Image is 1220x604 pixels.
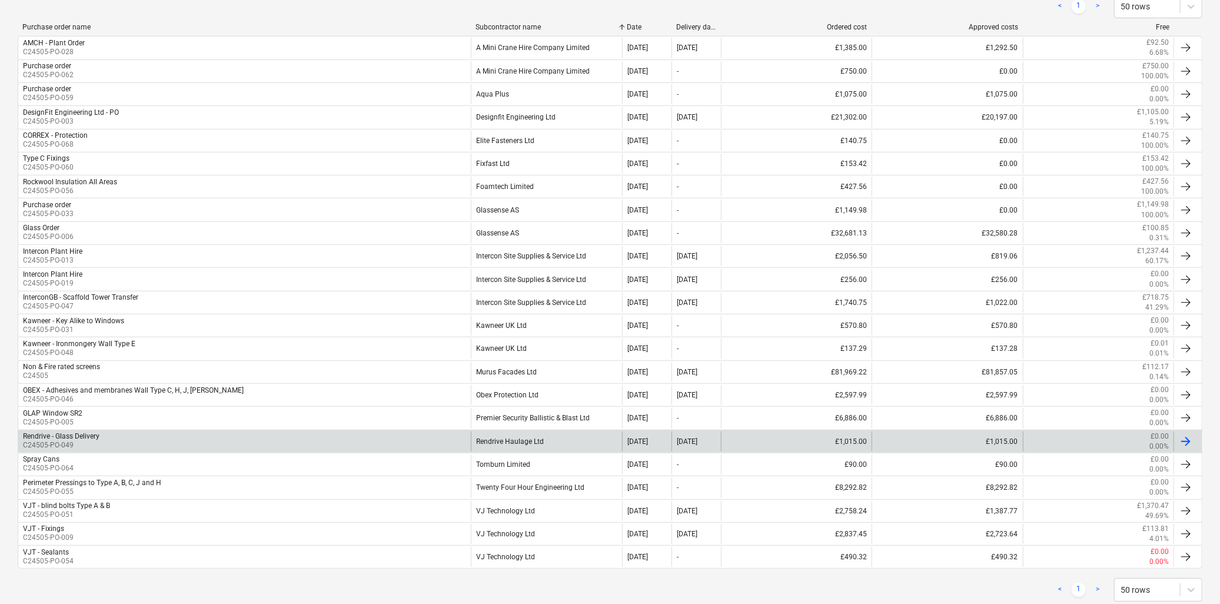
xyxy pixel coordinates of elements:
[1142,362,1169,372] p: £112.17
[1145,511,1169,521] p: 49.69%
[627,483,648,492] div: [DATE]
[677,160,679,168] div: -
[1137,501,1169,511] p: £1,370.47
[721,362,872,382] div: £81,969.22
[721,432,872,452] div: £1,015.00
[627,321,648,330] div: [DATE]
[471,61,621,81] div: A Mini Crane Hire Company Limited
[872,524,1022,544] div: £2,723.64
[471,223,621,243] div: Glassense AS
[23,348,135,358] p: C24505-PO-048
[872,246,1022,266] div: £819.06
[1141,71,1169,81] p: 100.00%
[721,524,872,544] div: £2,837.45
[23,525,64,533] div: VJT - Fixings
[872,38,1022,58] div: £1,292.50
[23,386,244,394] div: OBEX - Adhesives and membranes Wall Type C, H, J, [PERSON_NAME]
[721,223,872,243] div: £32,681.13
[677,553,679,561] div: -
[1149,534,1169,544] p: 4.01%
[1142,223,1169,233] p: £100.85
[471,362,621,382] div: Murus Facades Ltd
[23,463,74,473] p: C24505-PO-064
[23,39,85,47] div: AMCH - Plant Order
[23,186,117,196] p: C24505-PO-056
[677,483,679,492] div: -
[677,113,697,121] div: [DATE]
[872,223,1022,243] div: £32,580.28
[872,477,1022,497] div: £8,292.82
[23,162,74,172] p: C24505-PO-060
[1141,210,1169,220] p: 100.00%
[677,391,697,399] div: [DATE]
[677,530,697,538] div: [DATE]
[471,432,621,452] div: Rendrive Haulage Ltd
[23,85,71,93] div: Purchase order
[627,90,648,98] div: [DATE]
[1151,454,1169,464] p: £0.00
[23,409,82,417] div: GLAP Window SR2
[627,344,648,353] div: [DATE]
[627,44,648,52] div: [DATE]
[1145,256,1169,266] p: 60.17%
[23,510,110,520] p: C24505-PO-051
[677,414,679,422] div: -
[872,131,1022,151] div: £0.00
[677,67,679,75] div: -
[677,344,679,353] div: -
[23,131,88,140] div: CORREX - Protection
[872,61,1022,81] div: £0.00
[676,23,716,31] div: Delivery date
[1053,583,1067,597] a: Previous page
[872,177,1022,197] div: £0.00
[677,252,697,260] div: [DATE]
[1142,131,1169,141] p: £140.75
[471,177,621,197] div: Foamtech Limited
[23,455,59,463] div: Spray Cans
[23,278,82,288] p: C24505-PO-019
[721,408,872,428] div: £6,886.00
[471,477,621,497] div: Twenty Four Hour Engineering Ltd
[23,301,138,311] p: C24505-PO-047
[1149,557,1169,567] p: 0.00%
[627,67,648,75] div: [DATE]
[677,44,697,52] div: [DATE]
[23,432,99,440] div: Rendrive - Glass Delivery
[1137,107,1169,117] p: £1,105.00
[471,338,621,359] div: Kawneer UK Ltd
[471,131,621,151] div: Elite Fasteners Ltd
[677,437,697,446] div: [DATE]
[471,385,621,405] div: Obex Protection Ltd
[471,246,621,266] div: Intercon Site Supplies & Service Ltd
[22,23,466,31] div: Purchase order name
[872,454,1022,474] div: £90.00
[471,454,621,474] div: Tomburn Limited
[23,394,244,404] p: C24505-PO-046
[677,321,679,330] div: -
[627,298,648,307] div: [DATE]
[627,460,648,469] div: [DATE]
[23,108,119,117] div: DesignFit Engineering Ltd - PO
[1151,269,1169,279] p: £0.00
[1149,442,1169,452] p: 0.00%
[471,107,621,127] div: Designfit Engineering Ltd
[23,317,124,325] div: Kawneer - Key Alike to Windows
[471,408,621,428] div: Premier Security Ballistic & Blast Ltd
[627,229,648,237] div: [DATE]
[1137,200,1169,210] p: £1,149.98
[1028,23,1169,31] div: Free
[872,293,1022,313] div: £1,022.00
[872,547,1022,567] div: £490.32
[476,23,617,31] div: Subcontractor name
[721,61,872,81] div: £750.00
[627,206,648,214] div: [DATE]
[627,553,648,561] div: [DATE]
[721,338,872,359] div: £137.29
[627,252,648,260] div: [DATE]
[1141,187,1169,197] p: 100.00%
[471,269,621,289] div: Intercon Site Supplies & Service Ltd
[23,201,71,209] div: Purchase order
[1151,547,1169,557] p: £0.00
[23,440,99,450] p: C24505-PO-049
[721,84,872,104] div: £1,075.00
